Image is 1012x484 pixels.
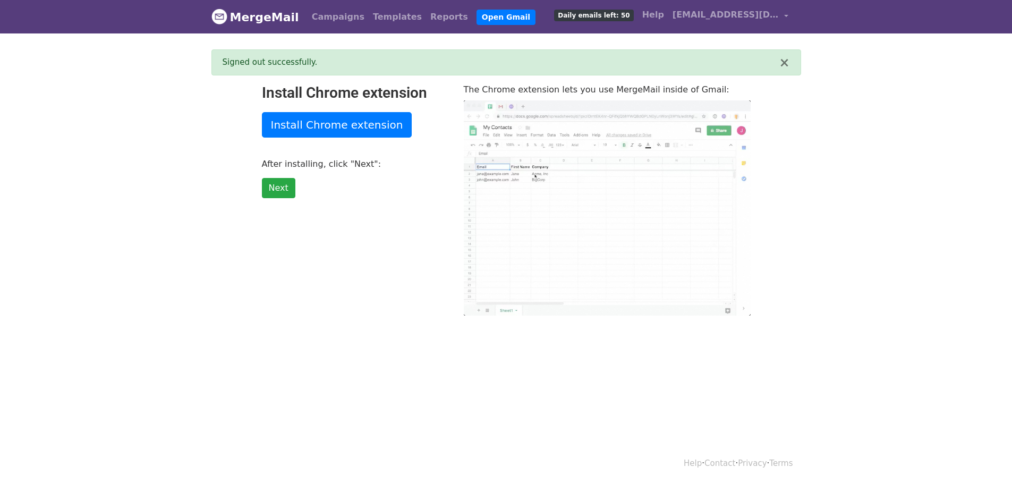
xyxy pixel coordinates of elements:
[211,6,299,28] a: MergeMail
[477,10,535,25] a: Open Gmail
[262,178,295,198] a: Next
[638,4,668,26] a: Help
[211,9,227,24] img: MergeMail logo
[673,9,779,21] span: [EMAIL_ADDRESS][DOMAIN_NAME]
[262,84,448,102] h2: Install Chrome extension
[550,4,637,26] a: Daily emails left: 50
[464,84,751,95] p: The Chrome extension lets you use MergeMail inside of Gmail:
[308,6,369,28] a: Campaigns
[554,10,633,21] span: Daily emails left: 50
[684,458,702,468] a: Help
[262,158,448,169] p: After installing, click "Next":
[668,4,793,29] a: [EMAIL_ADDRESS][DOMAIN_NAME]
[262,112,412,138] a: Install Chrome extension
[223,56,779,69] div: Signed out successfully.
[738,458,767,468] a: Privacy
[704,458,735,468] a: Contact
[769,458,793,468] a: Terms
[369,6,426,28] a: Templates
[779,56,789,69] button: ×
[426,6,472,28] a: Reports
